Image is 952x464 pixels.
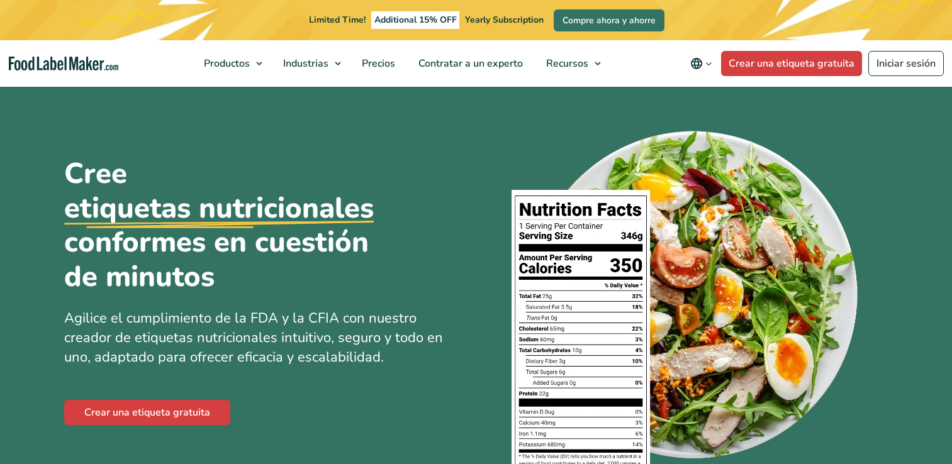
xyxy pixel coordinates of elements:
[721,51,862,76] a: Crear una etiqueta gratuita
[350,40,404,87] a: Precios
[9,57,118,71] a: Food Label Maker homepage
[554,9,664,31] a: Compre ahora y ahorre
[542,57,590,70] span: Recursos
[64,400,230,425] a: Crear una etiqueta gratuita
[200,57,251,70] span: Productos
[371,11,460,29] span: Additional 15% OFF
[407,40,532,87] a: Contratar a un experto
[193,40,269,87] a: Productos
[868,51,944,76] a: Iniciar sesión
[64,157,404,294] h1: Cree conformes en cuestión de minutos
[309,14,366,26] span: Limited Time!
[64,309,443,367] span: Agilice el cumplimiento de la FDA y la CFIA con nuestro creador de etiquetas nutricionales intuit...
[535,40,607,87] a: Recursos
[272,40,347,87] a: Industrias
[64,191,374,225] u: etiquetas nutricionales
[681,51,721,76] button: Change language
[279,57,330,70] span: Industrias
[415,57,524,70] span: Contratar a un experto
[358,57,396,70] span: Precios
[465,14,544,26] span: Yearly Subscription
